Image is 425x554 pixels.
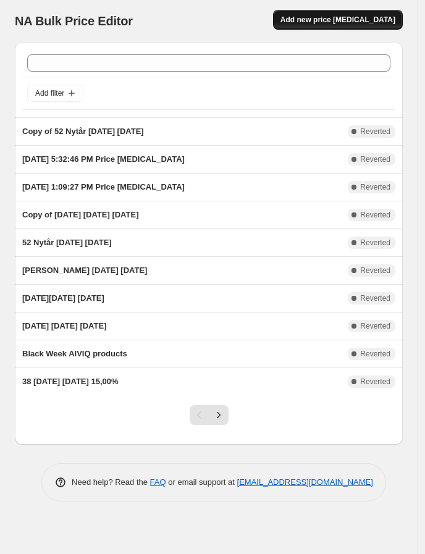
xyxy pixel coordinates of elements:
span: Reverted [360,154,390,164]
span: [PERSON_NAME] [DATE] [DATE] [22,266,147,275]
span: Black Week AIVIQ products [22,349,127,358]
span: Add filter [35,88,64,98]
span: 38 [DATE] [DATE] 15,00% [22,377,119,386]
nav: Pagination [190,405,229,425]
span: Reverted [360,349,390,359]
span: [DATE] 5:32:46 PM Price [MEDICAL_DATA] [22,154,185,164]
span: Reverted [360,266,390,275]
button: Next [209,405,229,425]
a: FAQ [150,477,166,487]
span: Reverted [360,238,390,248]
span: or email support at [166,477,237,487]
span: Reverted [360,293,390,303]
span: Reverted [360,210,390,220]
button: Add new price [MEDICAL_DATA] [273,10,403,30]
span: 52 Nytår [DATE] [DATE] [22,238,112,247]
span: Need help? Read the [72,477,150,487]
span: NA Bulk Price Editor [15,14,133,28]
span: [DATE] [DATE] [DATE] [22,321,106,330]
span: Reverted [360,182,390,192]
span: Add new price [MEDICAL_DATA] [280,15,395,25]
span: [DATE] 1:09:27 PM Price [MEDICAL_DATA] [22,182,185,191]
span: Copy of [DATE] [DATE] [DATE] [22,210,138,219]
button: Add filter [27,85,83,102]
a: [EMAIL_ADDRESS][DOMAIN_NAME] [237,477,373,487]
span: Reverted [360,321,390,331]
span: Reverted [360,377,390,387]
span: Reverted [360,127,390,136]
span: Copy of 52 Nytår [DATE] [DATE] [22,127,144,136]
span: [DATE][DATE] [DATE] [22,293,104,303]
